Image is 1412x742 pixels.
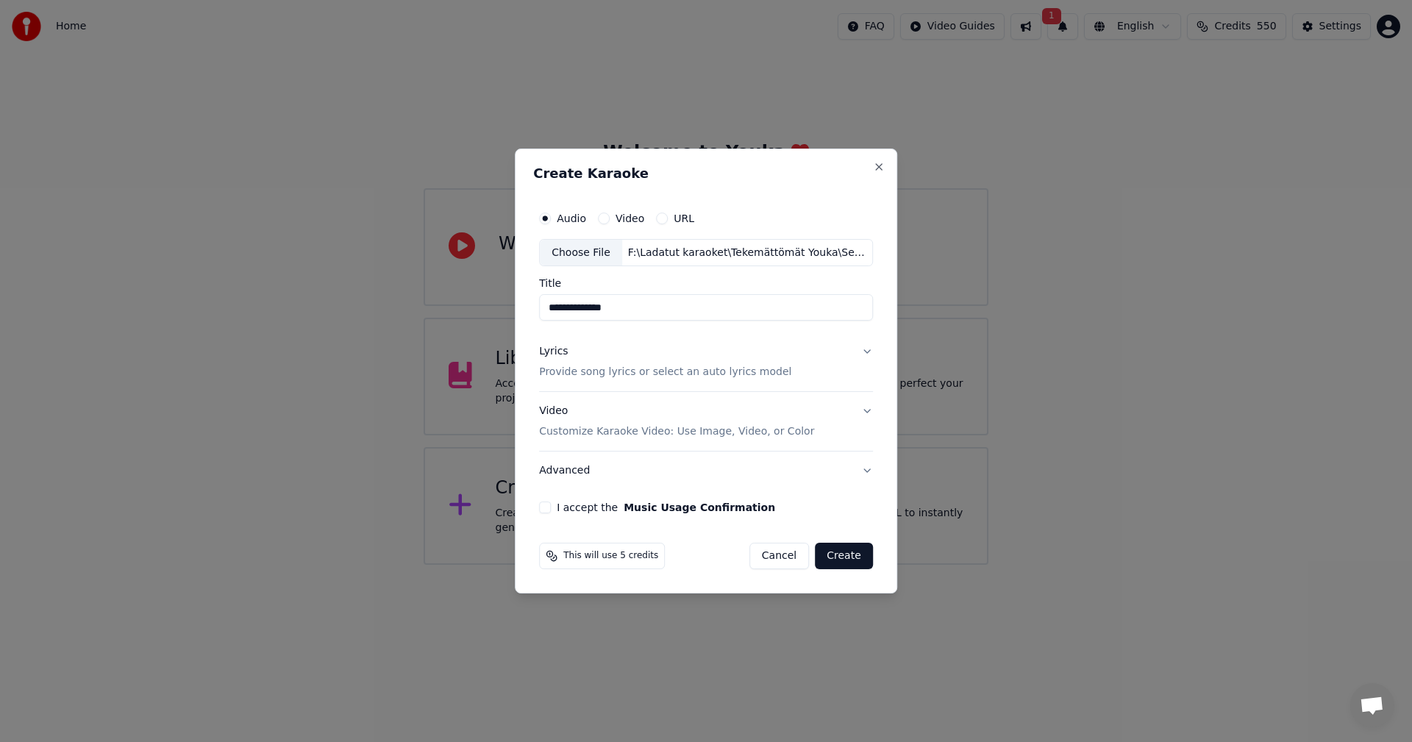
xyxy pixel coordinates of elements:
label: Audio [557,213,586,224]
button: Create [815,543,873,569]
label: I accept the [557,502,775,513]
h2: Create Karaoke [533,167,879,180]
p: Provide song lyrics or select an auto lyrics model [539,365,791,380]
div: Choose File [540,240,622,266]
div: Lyrics [539,345,568,360]
label: Video [616,213,644,224]
button: LyricsProvide song lyrics or select an auto lyrics model [539,333,873,392]
button: Cancel [749,543,809,569]
label: URL [674,213,694,224]
button: I accept the [624,502,775,513]
div: Video [539,404,814,440]
button: VideoCustomize Karaoke Video: Use Image, Video, or Color [539,393,873,452]
label: Title [539,279,873,289]
p: Customize Karaoke Video: Use Image, Video, or Color [539,424,814,439]
span: This will use 5 credits [563,550,658,562]
div: F:\Ladatut karaoket\Tekemättömät Youka\Sekalaista\Makeaa myrkkyä.m4a [622,246,872,260]
button: Advanced [539,452,873,490]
